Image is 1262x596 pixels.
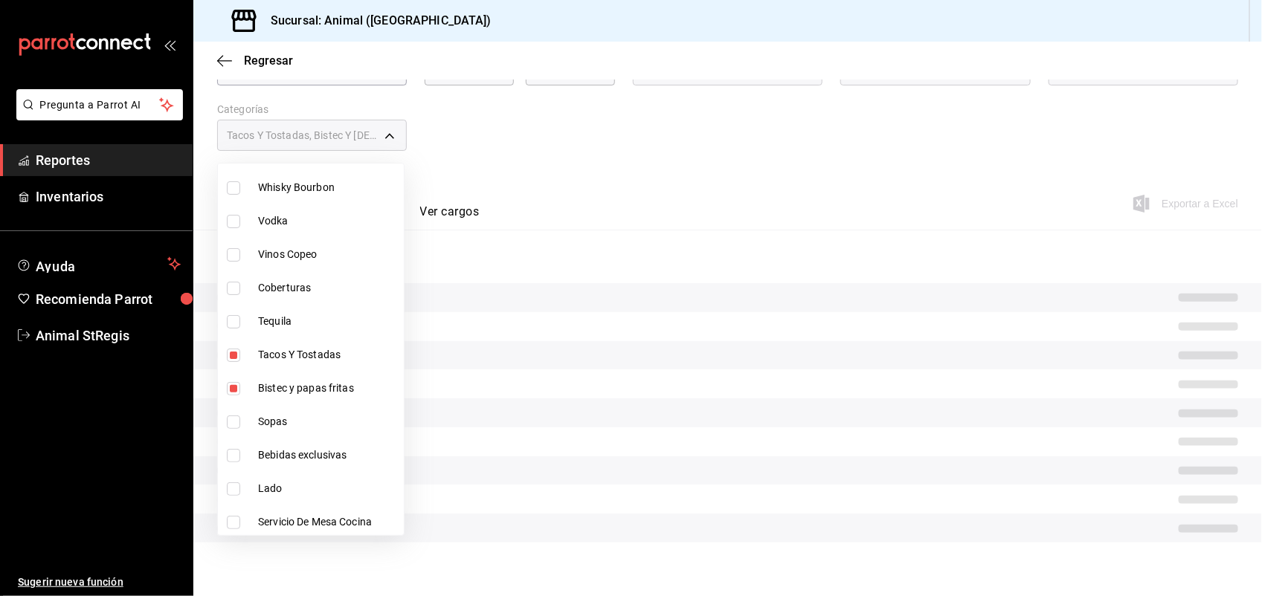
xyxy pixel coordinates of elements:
[258,280,398,296] span: Coberturas
[258,414,398,430] span: Sopas
[258,380,398,396] span: Bistec y papas fritas
[258,247,398,262] span: Vinos Copeo
[258,180,398,195] span: Whisky Bourbon
[258,347,398,363] span: Tacos Y Tostadas
[258,514,398,530] span: Servicio De Mesa Cocina
[258,314,398,329] span: Tequila
[258,481,398,496] span: Lado
[258,447,398,463] span: Bebidas exclusivas
[258,213,398,229] span: Vodka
